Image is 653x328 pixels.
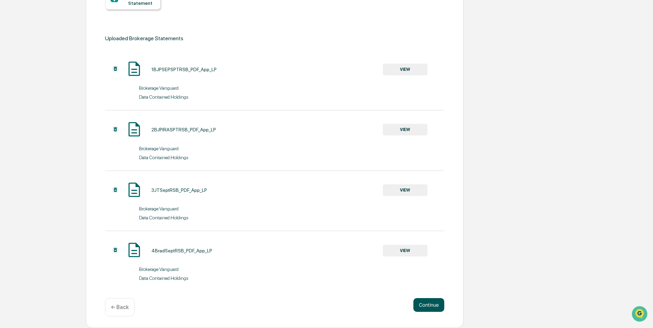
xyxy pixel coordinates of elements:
p: ← Back [111,304,129,310]
span: Pylon [68,117,83,122]
span: Data Lookup [14,100,43,107]
div: 1BJPSEPSPTRSB_PDF_App_LP [151,67,217,72]
div: 🔎 [7,100,12,106]
button: VIEW [383,245,427,256]
div: 2BJPIRASPTRSB_PDF_App_LP [151,127,216,132]
img: Additional Document Icon [112,126,119,133]
div: Brokerage: Vanguard [139,85,275,91]
iframe: Open customer support [631,305,650,324]
div: Brokerage: Vanguard [139,206,275,211]
div: 🗄️ [50,87,55,93]
button: VIEW [383,184,427,196]
p: How can we help? [7,14,125,25]
div: 3JTSeptRSB_PDF_App_LP [151,187,207,193]
div: Brokerage: Vanguard [139,266,275,272]
a: Powered byPylon [48,116,83,122]
div: 🖐️ [7,87,12,93]
button: VIEW [383,124,427,135]
a: 🖐️Preclearance [4,84,47,96]
div: Uploaded Brokerage Statements [105,33,444,43]
div: Data Contained: Holdings [139,155,275,160]
span: Attestations [57,87,85,94]
img: Additional Document Icon [112,65,119,72]
img: Document Icon [126,121,143,138]
button: Continue [413,298,444,312]
div: Start new chat [23,53,113,59]
button: Start new chat [117,55,125,63]
span: Preclearance [14,87,44,94]
div: Brokerage: Vanguard [139,146,275,151]
a: 🔎Data Lookup [4,97,46,109]
div: Data Contained: Holdings [139,275,275,281]
img: Document Icon [126,181,143,198]
div: Data Contained: Holdings [139,215,275,220]
div: 4BradSeptRSB_PDF_App_LP [151,248,212,253]
button: VIEW [383,64,427,75]
img: Additional Document Icon [112,186,119,193]
a: 🗄️Attestations [47,84,88,96]
img: 1746055101610-c473b297-6a78-478c-a979-82029cc54cd1 [7,53,19,65]
div: We're available if you need us! [23,59,87,65]
img: Additional Document Icon [112,247,119,253]
div: Data Contained: Holdings [139,94,275,100]
img: Document Icon [126,60,143,77]
img: Document Icon [126,241,143,259]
